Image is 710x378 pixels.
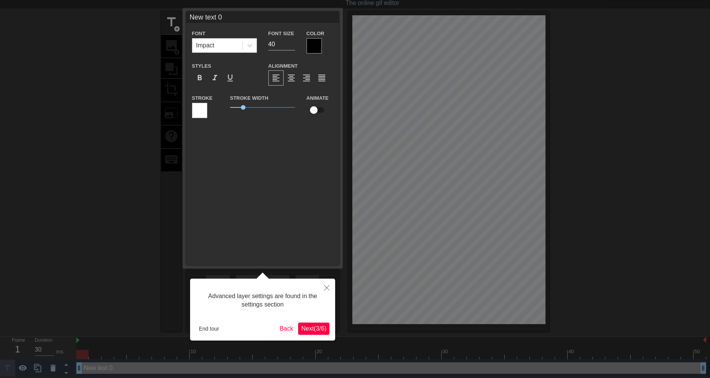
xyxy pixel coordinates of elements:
div: Advanced layer settings are found in the settings section [196,284,329,317]
button: End tour [196,323,222,334]
button: Back [277,323,297,335]
button: Next [298,323,329,335]
button: Close [318,279,335,296]
span: Next ( 3 / 6 ) [301,325,326,332]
